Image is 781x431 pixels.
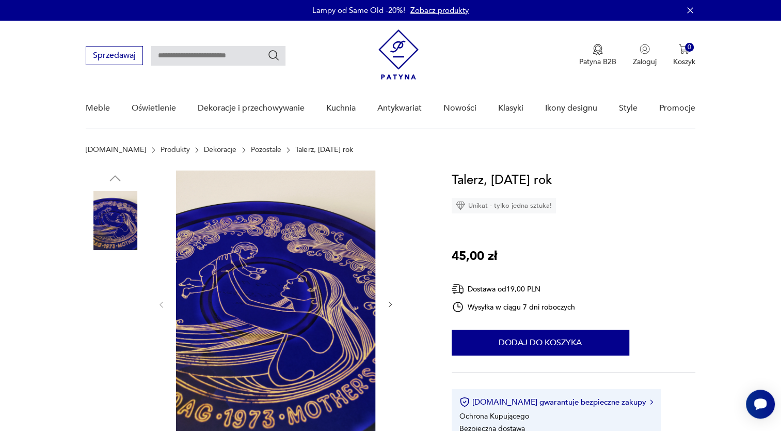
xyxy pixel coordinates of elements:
a: Pozostałe [251,146,281,154]
a: Kuchnia [326,88,356,128]
img: Zdjęcie produktu Talerz, dzień matki, 1973 rok [86,323,145,382]
div: Wysyłka w ciągu 7 dni roboczych [452,301,576,313]
button: Sprzedawaj [86,46,143,65]
img: Ikona strzałki w prawo [650,399,653,405]
h1: Talerz, [DATE] rok [452,171,552,190]
a: Antykwariat [377,88,422,128]
button: [DOMAIN_NAME] gwarantuje bezpieczne zakupy [459,397,653,407]
img: Ikona medalu [593,44,603,55]
button: Patyna B2B [579,44,616,67]
a: Ikona medaluPatyna B2B [579,44,616,67]
img: Ikona diamentu [456,201,465,210]
li: Ochrona Kupującego [459,411,529,421]
img: Zdjęcie produktu Talerz, dzień matki, 1973 rok [86,257,145,316]
iframe: Smartsupp widget button [746,390,775,419]
img: Ikonka użytkownika [640,44,650,54]
a: Oświetlenie [132,88,176,128]
a: Meble [86,88,110,128]
p: Zaloguj [633,57,657,67]
img: Ikona dostawy [452,283,464,296]
p: Koszyk [673,57,695,67]
a: Dekoracje [204,146,236,154]
a: Ikony designu [545,88,597,128]
button: 0Koszyk [673,44,695,67]
a: Zobacz produkty [410,5,469,16]
a: Sprzedawaj [86,53,143,60]
a: Style [619,88,637,128]
a: Promocje [659,88,695,128]
button: Dodaj do koszyka [452,330,629,356]
div: Dostawa od 19,00 PLN [452,283,576,296]
p: Talerz, [DATE] rok [295,146,353,154]
a: [DOMAIN_NAME] [86,146,146,154]
a: Produkty [161,146,190,154]
img: Zdjęcie produktu Talerz, dzień matki, 1973 rok [86,191,145,250]
p: 45,00 zł [452,247,497,266]
p: Lampy od Same Old -20%! [312,5,405,16]
img: Patyna - sklep z meblami i dekoracjami vintage [378,29,419,80]
img: Ikona certyfikatu [459,397,470,407]
button: Szukaj [267,49,280,61]
button: Zaloguj [633,44,657,67]
p: Patyna B2B [579,57,616,67]
a: Dekoracje i przechowywanie [198,88,305,128]
div: Unikat - tylko jedna sztuka! [452,198,556,213]
a: Klasyki [498,88,523,128]
a: Nowości [443,88,476,128]
div: 0 [685,43,694,52]
img: Ikona koszyka [679,44,689,54]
